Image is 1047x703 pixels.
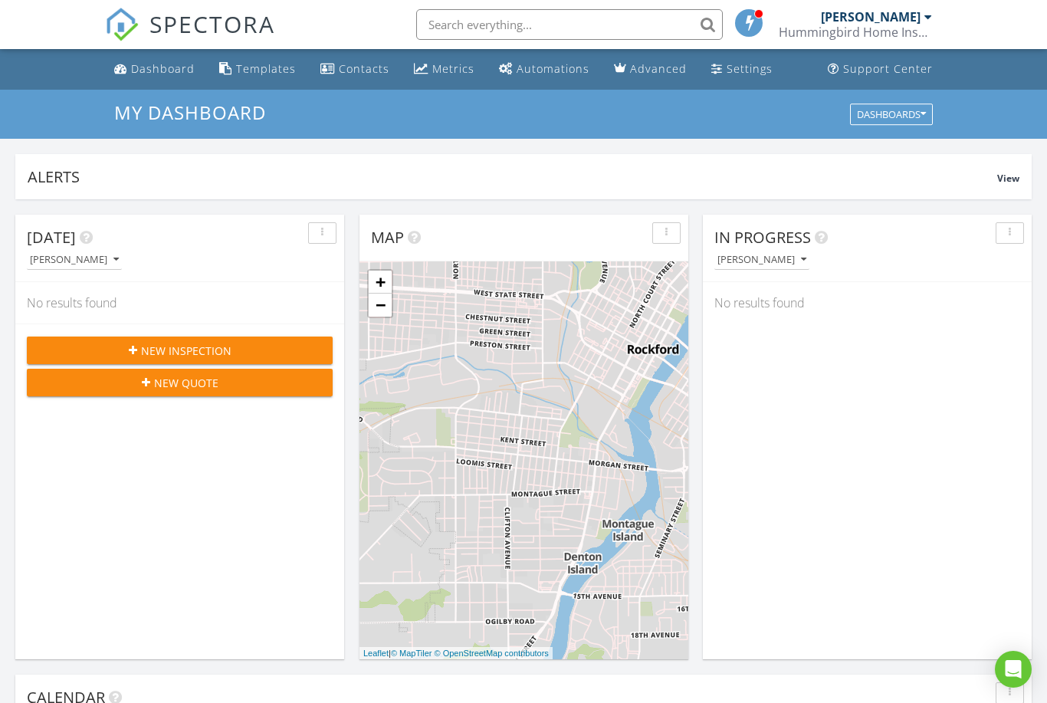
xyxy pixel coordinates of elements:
[339,61,389,76] div: Contacts
[131,61,195,76] div: Dashboard
[236,61,296,76] div: Templates
[371,227,404,248] span: Map
[630,61,687,76] div: Advanced
[408,55,481,84] a: Metrics
[779,25,932,40] div: Hummingbird Home Inspectors
[108,55,201,84] a: Dashboard
[369,271,392,294] a: Zoom in
[27,369,333,396] button: New Quote
[493,55,596,84] a: Automations (Basic)
[369,294,392,317] a: Zoom out
[857,109,926,120] div: Dashboards
[703,282,1032,324] div: No results found
[705,55,779,84] a: Settings
[27,250,122,271] button: [PERSON_NAME]
[517,61,589,76] div: Automations
[432,61,474,76] div: Metrics
[105,21,275,53] a: SPECTORA
[359,647,553,660] div: |
[363,649,389,658] a: Leaflet
[141,343,231,359] span: New Inspection
[114,100,266,125] span: My Dashboard
[28,166,997,187] div: Alerts
[154,375,218,391] span: New Quote
[30,255,119,265] div: [PERSON_NAME]
[727,61,773,76] div: Settings
[416,9,723,40] input: Search everything...
[850,103,933,125] button: Dashboards
[608,55,693,84] a: Advanced
[213,55,302,84] a: Templates
[314,55,395,84] a: Contacts
[27,337,333,364] button: New Inspection
[27,227,76,248] span: [DATE]
[997,172,1019,185] span: View
[435,649,549,658] a: © OpenStreetMap contributors
[15,282,344,324] div: No results found
[995,651,1032,688] div: Open Intercom Messenger
[391,649,432,658] a: © MapTiler
[714,250,809,271] button: [PERSON_NAME]
[105,8,139,41] img: The Best Home Inspection Software - Spectora
[822,55,939,84] a: Support Center
[843,61,933,76] div: Support Center
[717,255,806,265] div: [PERSON_NAME]
[821,9,921,25] div: [PERSON_NAME]
[149,8,275,40] span: SPECTORA
[714,227,811,248] span: In Progress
